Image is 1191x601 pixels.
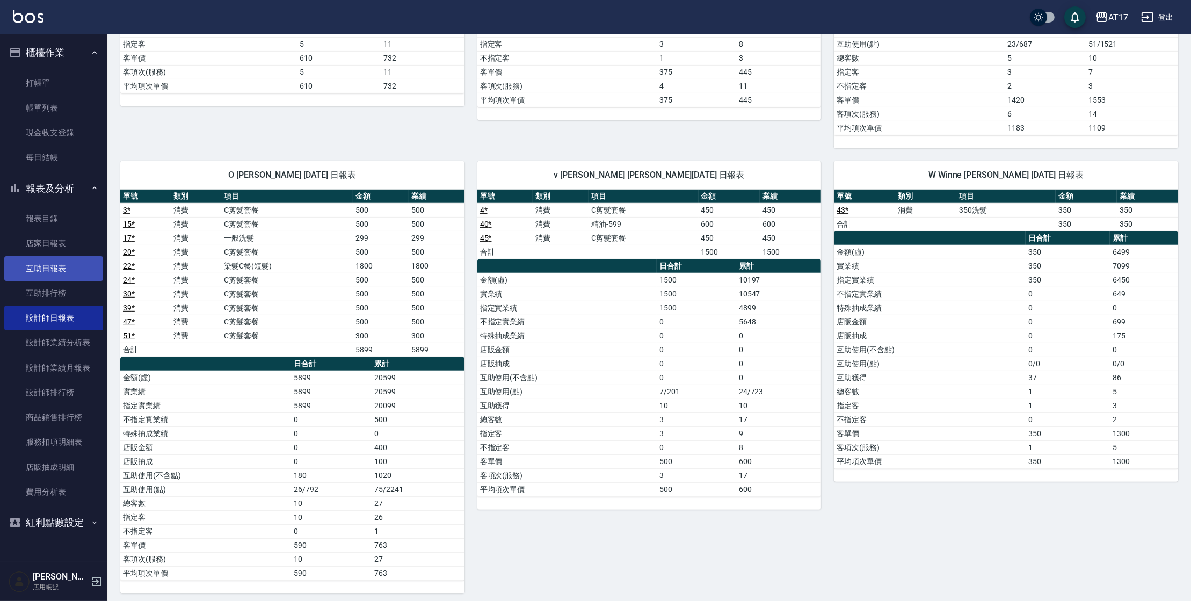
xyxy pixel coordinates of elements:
[4,120,103,145] a: 現金收支登錄
[834,259,1026,273] td: 實業績
[120,440,291,454] td: 店販金額
[33,571,88,582] h5: [PERSON_NAME]
[834,385,1026,399] td: 總客數
[171,217,221,231] td: 消費
[657,357,736,371] td: 0
[736,259,822,273] th: 累計
[1005,65,1086,79] td: 3
[477,93,657,107] td: 平均項次單價
[477,190,533,204] th: 單號
[477,371,657,385] td: 互助使用(不含點)
[353,190,409,204] th: 金額
[477,287,657,301] td: 實業績
[956,203,1056,217] td: 350洗髮
[834,426,1026,440] td: 客單價
[1005,79,1086,93] td: 2
[1110,343,1178,357] td: 0
[657,79,736,93] td: 4
[1110,301,1178,315] td: 0
[736,329,822,343] td: 0
[171,273,221,287] td: 消費
[736,399,822,412] td: 10
[657,315,736,329] td: 0
[834,37,1005,51] td: 互助使用(點)
[372,371,464,385] td: 20599
[1117,203,1178,217] td: 350
[834,93,1005,107] td: 客單價
[699,203,760,217] td: 450
[33,582,88,592] p: 店用帳號
[1026,315,1110,329] td: 0
[477,79,657,93] td: 客項次(服務)
[1005,107,1086,121] td: 6
[477,301,657,315] td: 指定實業績
[1026,399,1110,412] td: 1
[372,468,464,482] td: 1020
[4,430,103,454] a: 服務扣項明細表
[1026,343,1110,357] td: 0
[353,217,409,231] td: 500
[834,121,1005,135] td: 平均項次單價
[1026,231,1110,245] th: 日合計
[657,37,736,51] td: 3
[657,301,736,315] td: 1500
[760,231,821,245] td: 450
[1110,245,1178,259] td: 6499
[353,287,409,301] td: 500
[736,468,822,482] td: 17
[657,426,736,440] td: 3
[1110,231,1178,245] th: 累計
[1005,93,1086,107] td: 1420
[120,357,464,581] table: a dense table
[736,454,822,468] td: 600
[895,203,956,217] td: 消費
[171,190,221,204] th: 類別
[372,399,464,412] td: 20099
[736,357,822,371] td: 0
[533,190,589,204] th: 類別
[477,482,657,496] td: 平均項次單價
[477,412,657,426] td: 總客數
[1086,37,1178,51] td: 51/1521
[13,10,43,23] img: Logo
[4,330,103,355] a: 設計師業績分析表
[589,190,699,204] th: 項目
[171,231,221,245] td: 消費
[477,273,657,287] td: 金額(虛)
[4,509,103,537] button: 紅利點數設定
[4,356,103,380] a: 設計師業績月報表
[533,231,589,245] td: 消費
[699,217,760,231] td: 600
[736,385,822,399] td: 24/723
[353,245,409,259] td: 500
[1086,51,1178,65] td: 10
[657,371,736,385] td: 0
[1110,412,1178,426] td: 2
[409,329,464,343] td: 300
[1026,273,1110,287] td: 350
[834,399,1026,412] td: 指定客
[409,315,464,329] td: 500
[657,259,736,273] th: 日合計
[120,51,297,65] td: 客單價
[834,371,1026,385] td: 互助獲得
[120,412,291,426] td: 不指定實業績
[221,315,353,329] td: C剪髮套餐
[297,79,381,93] td: 610
[1086,65,1178,79] td: 7
[699,245,760,259] td: 1500
[1110,399,1178,412] td: 3
[533,217,589,231] td: 消費
[657,454,736,468] td: 500
[353,301,409,315] td: 500
[171,287,221,301] td: 消費
[291,371,372,385] td: 5899
[834,357,1026,371] td: 互助使用(點)
[760,217,821,231] td: 600
[834,231,1178,469] table: a dense table
[120,190,464,357] table: a dense table
[736,79,822,93] td: 11
[834,65,1005,79] td: 指定客
[736,371,822,385] td: 0
[477,426,657,440] td: 指定客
